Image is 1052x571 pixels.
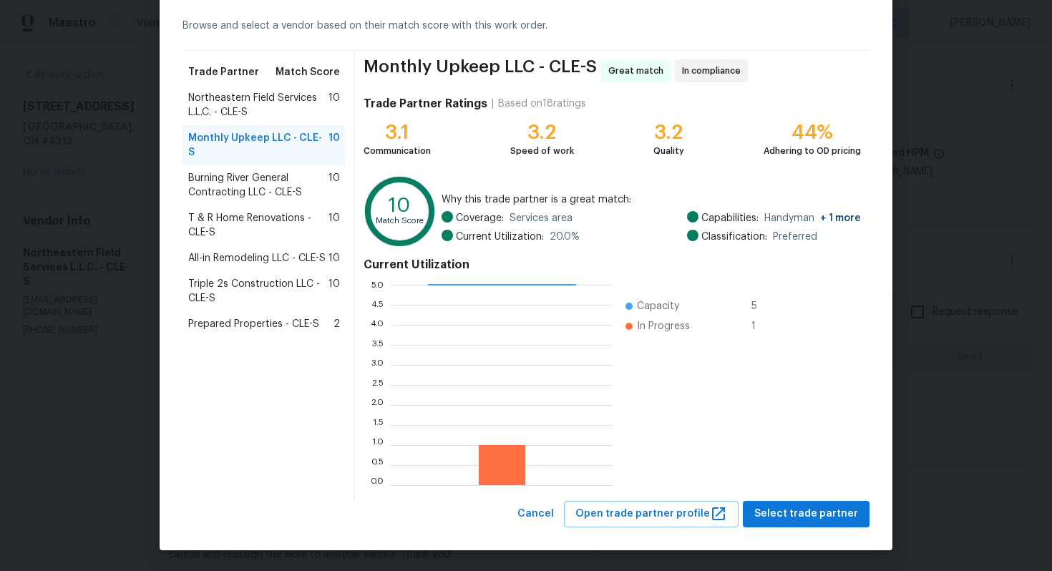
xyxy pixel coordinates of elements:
[371,280,384,289] text: 5.0
[764,211,861,225] span: Handyman
[371,381,384,389] text: 2.5
[389,195,411,215] text: 10
[328,277,340,306] span: 10
[637,299,679,313] span: Capacity
[188,211,328,240] span: T & R Home Renovations - CLE-S
[333,317,340,331] span: 2
[188,251,326,265] span: All-in Remodeling LLC - CLE-S
[276,65,340,79] span: Match Score
[370,481,384,489] text: 0.0
[372,441,384,449] text: 1.0
[371,401,384,409] text: 2.0
[754,505,858,523] span: Select trade partner
[564,501,739,527] button: Open trade partner profile
[364,59,597,82] span: Monthly Upkeep LLC - CLE-S
[820,213,861,223] span: + 1 more
[188,317,319,331] span: Prepared Properties - CLE-S
[456,211,504,225] span: Coverage:
[188,91,328,119] span: Northeastern Field Services L.L.C. - CLE-S
[512,501,560,527] button: Cancel
[182,1,870,51] div: Browse and select a vendor based on their match score with this work order.
[188,171,328,200] span: Burning River General Contracting LLC - CLE-S
[364,144,431,158] div: Communication
[188,65,259,79] span: Trade Partner
[743,501,870,527] button: Select trade partner
[328,211,340,240] span: 10
[517,505,554,523] span: Cancel
[328,131,340,160] span: 10
[370,321,384,329] text: 4.0
[764,144,861,158] div: Adhering to OD pricing
[456,230,544,244] span: Current Utilization:
[188,277,328,306] span: Triple 2s Construction LLC - CLE-S
[487,97,498,111] div: |
[751,319,774,333] span: 1
[637,319,690,333] span: In Progress
[701,230,767,244] span: Classification:
[764,125,861,140] div: 44%
[653,144,684,158] div: Quality
[371,361,384,369] text: 3.0
[364,97,487,111] h4: Trade Partner Ratings
[442,192,861,207] span: Why this trade partner is a great match:
[751,299,774,313] span: 5
[371,461,384,469] text: 0.5
[682,64,746,78] span: In compliance
[371,301,384,309] text: 4.5
[373,421,384,429] text: 1.5
[371,341,384,349] text: 3.5
[328,171,340,200] span: 10
[510,211,573,225] span: Services area
[701,211,759,225] span: Capabilities:
[653,125,684,140] div: 3.2
[773,230,817,244] span: Preferred
[364,125,431,140] div: 3.1
[510,125,574,140] div: 3.2
[510,144,574,158] div: Speed of work
[328,251,340,265] span: 10
[188,131,328,160] span: Monthly Upkeep LLC - CLE-S
[364,258,861,272] h4: Current Utilization
[328,91,340,119] span: 10
[550,230,580,244] span: 20.0 %
[376,217,424,225] text: Match Score
[608,64,669,78] span: Great match
[575,505,727,523] span: Open trade partner profile
[498,97,586,111] div: Based on 18 ratings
